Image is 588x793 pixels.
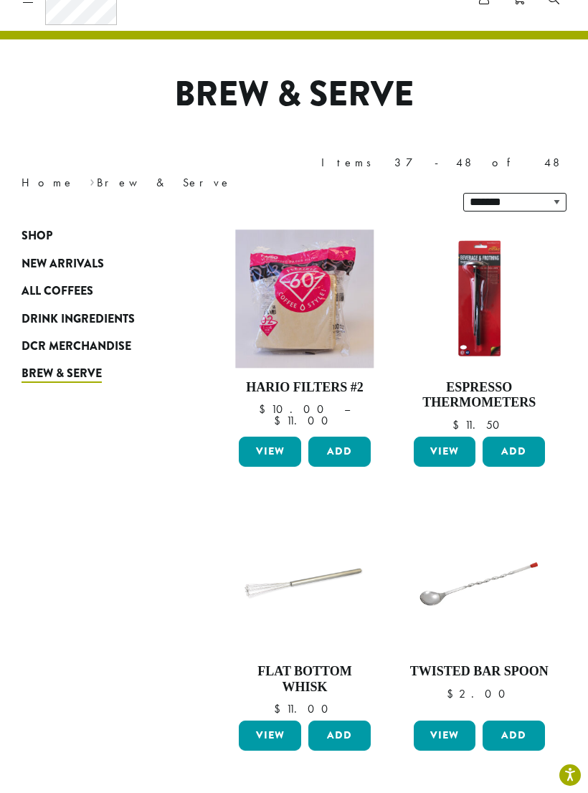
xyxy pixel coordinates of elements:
[274,701,335,716] bdi: 11.00
[259,402,331,417] bdi: 10.00
[447,686,512,701] bdi: 2.00
[22,277,174,305] a: All Coffees
[414,437,476,467] a: View
[235,514,374,652] img: DP1143.01-002.png
[274,413,335,428] bdi: 11.00
[483,437,545,467] button: Add
[452,417,506,432] bdi: 11.50
[452,417,465,432] span: $
[235,380,374,396] h4: Hario Filters #2
[22,174,272,191] nav: Breadcrumb
[22,282,93,300] span: All Coffees
[22,250,174,277] a: New Arrivals
[410,664,549,680] h4: Twisted Bar Spoon
[274,413,286,428] span: $
[22,338,131,356] span: DCR Merchandise
[22,255,104,273] span: New Arrivals
[22,305,174,332] a: Drink Ingredients
[239,437,301,467] a: View
[235,664,374,695] h4: Flat Bottom Whisk
[239,721,301,751] a: View
[11,74,577,115] h1: Brew & Serve
[344,402,350,417] span: –
[308,721,371,751] button: Add
[410,229,549,368] img: BeverageFrothingThermometer_LG-300x300.png
[22,365,102,383] span: Brew & Serve
[90,169,95,191] span: ›
[410,229,549,431] a: Espresso Thermometers $11.50
[22,360,174,387] a: Brew & Serve
[259,402,271,417] span: $
[22,310,135,328] span: Drink Ingredients
[321,154,566,171] div: Items 37-48 of 48
[308,437,371,467] button: Add
[414,721,476,751] a: View
[235,229,374,368] img: DCR_HARIO_FILTERS_600x600px-300x300.jpg
[22,333,174,360] a: DCR Merchandise
[410,380,549,411] h4: Espresso Thermometers
[235,514,374,716] a: Flat Bottom Whisk $11.00
[483,721,545,751] button: Add
[410,514,549,652] img: DP1139.01-002.png
[22,222,174,250] a: Shop
[274,701,286,716] span: $
[447,686,459,701] span: $
[22,227,52,245] span: Shop
[22,175,75,190] a: Home
[235,229,374,431] a: Hario Filters #2
[410,514,549,716] a: Twisted Bar Spoon $2.00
